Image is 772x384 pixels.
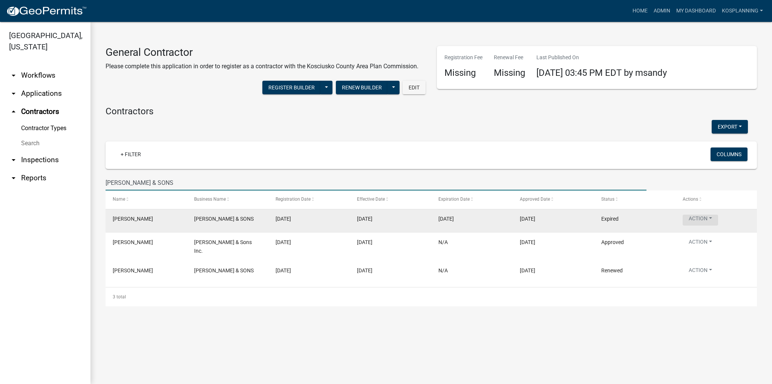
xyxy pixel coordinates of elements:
[194,239,252,254] span: Fawley & Sons Inc.
[520,267,535,273] span: 05/05/2021
[357,216,372,222] span: 04/24/2024
[683,215,718,226] button: Action
[113,216,153,222] span: STEVE FAWLEY
[262,81,321,94] button: Register Builder
[350,190,431,209] datatable-header-cell: Effective Date
[675,190,757,209] datatable-header-cell: Actions
[194,197,226,202] span: Business Name
[106,175,646,190] input: Search for contractors
[711,147,747,161] button: Columns
[194,267,254,273] span: FAWLEY & SONS
[601,216,619,222] span: Expired
[106,46,418,59] h3: General Contractor
[9,155,18,164] i: arrow_drop_down
[106,287,757,306] div: 3 total
[494,68,525,78] h4: Missing
[601,267,623,273] span: Renewed
[683,238,718,249] button: Action
[520,216,535,222] span: 04/24/2024
[438,216,454,222] span: 04/24/2025
[444,54,482,61] p: Registration Fee
[276,267,291,273] span: 05/05/2021
[683,197,698,202] span: Actions
[673,4,719,18] a: My Dashboard
[444,68,482,78] h4: Missing
[194,216,254,222] span: FAWLEY & SONS
[513,190,594,209] datatable-header-cell: Approved Date
[9,174,18,183] i: arrow_drop_down
[187,190,268,209] datatable-header-cell: Business Name
[438,267,448,273] span: N/A
[357,197,385,202] span: Effective Date
[9,89,18,98] i: arrow_drop_down
[357,267,372,273] span: 05/05/2021
[438,197,470,202] span: Expiration Date
[520,197,550,202] span: Approved Date
[719,4,766,18] a: kosplanning
[106,190,187,209] datatable-header-cell: Name
[630,4,651,18] a: Home
[276,239,291,245] span: 10/03/2022
[494,54,525,61] p: Renewal Fee
[712,120,748,134] button: Export
[357,239,372,245] span: 10/03/2022
[115,147,147,161] a: + Filter
[268,190,350,209] datatable-header-cell: Registration Date
[276,216,291,222] span: 04/24/2024
[601,239,624,245] span: Approved
[403,81,426,94] button: Edit
[106,62,418,71] p: Please complete this application in order to register as a contractor with the Kosciusko County A...
[520,239,535,245] span: 10/03/2022
[438,239,448,245] span: N/A
[536,68,667,78] span: [DATE] 03:45 PM EDT by msandy
[9,107,18,116] i: arrow_drop_up
[601,197,614,202] span: Status
[113,267,153,273] span: STEVE FAWLEY
[594,190,675,209] datatable-header-cell: Status
[536,54,667,61] p: Last Published On
[106,106,757,117] h4: Contractors
[431,190,513,209] datatable-header-cell: Expiration Date
[336,81,388,94] button: Renew Builder
[651,4,673,18] a: Admin
[113,239,153,245] span: Steve Fawley
[276,197,311,202] span: Registration Date
[9,71,18,80] i: arrow_drop_down
[683,266,718,277] button: Action
[113,197,125,202] span: Name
